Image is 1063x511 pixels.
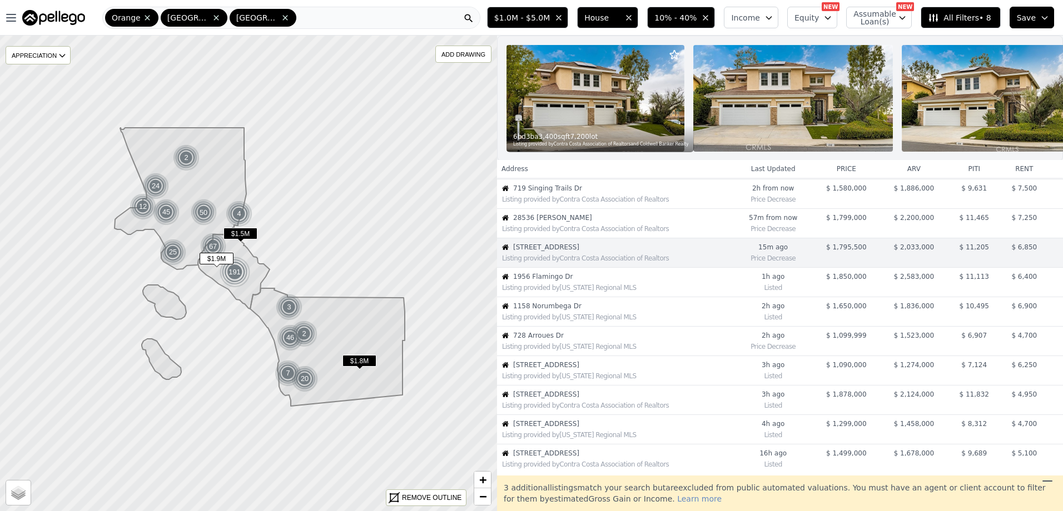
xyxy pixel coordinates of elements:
span: $ 1,099,999 [826,332,867,339]
a: Zoom in [474,472,491,488]
div: 25 [160,239,186,265]
th: piti [948,160,1001,178]
span: [STREET_ADDRESS] [513,449,733,458]
span: $ 4,700 [1011,332,1037,339]
span: 10% - 40% [654,12,697,23]
img: House [502,244,509,251]
span: [STREET_ADDRESS] [513,360,733,369]
span: $ 1,299,000 [826,420,867,428]
span: $ 2,124,000 [894,390,935,398]
img: g4.png [219,256,251,288]
div: NEW [896,2,914,11]
time: 2025-08-11 22:07 [738,213,808,222]
span: $1.9M [200,253,234,264]
div: 20 [291,365,318,392]
img: g1.png [160,239,187,265]
div: Listed [738,310,808,322]
div: NEW [822,2,840,11]
div: $1.9M [200,253,234,269]
div: Listing provided by [US_STATE] Regional MLS [502,313,733,322]
span: $ 1,795,500 [826,243,867,251]
img: g1.png [226,201,253,227]
span: 719 Singing Trails Dr [513,184,733,193]
span: $ 11,205 [960,243,989,251]
time: 2025-08-11 19:42 [738,272,808,281]
span: $ 1,836,000 [894,302,935,310]
div: Price Decrease [738,222,808,233]
span: $1.0M - $5.0M [494,12,550,23]
img: House [502,273,509,280]
span: $ 1,499,000 [826,449,867,457]
div: 7 [275,360,301,387]
div: Listing provided by [US_STATE] Regional MLS [502,372,733,380]
span: − [479,489,486,503]
span: $ 7,500 [1011,184,1037,192]
div: APPRECIATION [6,46,71,64]
img: g2.png [190,198,218,227]
span: Learn more [677,494,722,503]
span: + [479,473,486,487]
th: Last Updated [734,160,813,178]
div: Listing provided by Contra Costa Association of Realtors and Coldwell Banker Realty [513,141,688,148]
span: Equity [794,12,819,23]
img: g1.png [276,294,303,320]
img: House [502,391,509,398]
img: g1.png [173,144,200,171]
div: Listing provided by [US_STATE] Regional MLS [502,283,733,292]
span: $ 11,832 [960,390,989,398]
span: $ 6,400 [1011,273,1037,280]
span: Income [731,12,760,23]
img: g1.png [130,193,157,220]
span: $ 10,495 [960,302,989,310]
div: 191 [219,256,251,288]
img: g1.png [277,324,304,351]
img: House [502,420,509,427]
span: 3,400 [539,132,558,141]
div: 2 [291,320,317,347]
img: House [502,362,509,368]
a: Zoom out [474,488,491,505]
a: Property Photo 16bd3ba3,400sqft7,200lotListing provided byContra Costa Association of Realtorsand... [497,36,1063,161]
span: $ 5,100 [1011,449,1037,457]
img: House [502,303,509,309]
div: 67 [199,232,227,260]
span: $1.5M [223,228,257,239]
div: Listing provided by Contra Costa Association of Realtors [502,254,733,263]
div: Listing provided by Contra Costa Association of Realtors [502,401,733,410]
div: REMOVE OUTLINE [402,493,461,503]
button: Assumable Loan(s) [846,7,912,28]
div: Listed [738,458,808,469]
div: 3 additional listing s match your search but are excluded from public automated valuations. You m... [497,475,1063,511]
span: $ 1,274,000 [894,361,935,369]
button: $1.0M - $5.0M [487,7,568,28]
time: 2025-08-11 19:09 [738,302,808,310]
img: House [502,214,509,221]
span: $ 7,124 [961,361,987,369]
time: 2025-08-11 05:00 [738,449,808,458]
span: $ 2,200,000 [894,214,935,222]
div: Listing provided by [US_STATE] Regional MLS [502,342,733,351]
span: $ 2,033,000 [894,243,935,251]
th: price [813,160,881,178]
span: Save [1017,12,1036,23]
div: Listed [738,399,808,410]
span: [GEOGRAPHIC_DATA] [236,12,279,23]
img: House [502,332,509,339]
span: $ 4,700 [1011,420,1037,428]
time: 2025-08-11 18:40 [738,331,808,340]
div: 2 [173,144,200,171]
img: g2.png [199,232,228,260]
button: Save [1010,7,1054,28]
div: 50 [190,198,218,227]
span: House [584,12,620,23]
span: [STREET_ADDRESS] [513,419,733,428]
img: g1.png [153,199,180,226]
div: Listed [738,281,808,292]
span: 1956 Flamingo Dr [513,272,733,281]
span: $ 7,250 [1011,214,1037,222]
time: 2025-08-11 18:08 [738,390,808,399]
button: House [577,7,638,28]
span: 28536 [PERSON_NAME] [513,213,733,222]
span: $ 6,250 [1011,361,1037,369]
button: Equity [787,7,837,28]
